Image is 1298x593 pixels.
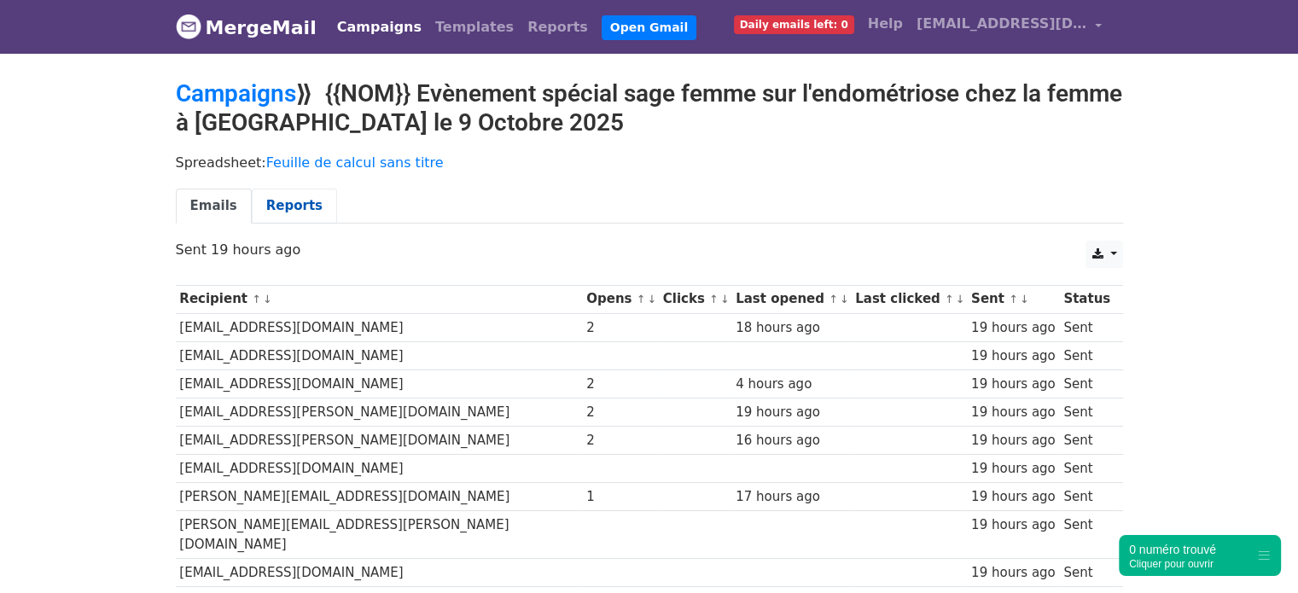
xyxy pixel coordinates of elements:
td: Sent [1059,313,1114,341]
a: [EMAIL_ADDRESS][DOMAIN_NAME] [910,7,1109,47]
div: 16 hours ago [736,431,847,451]
a: Emails [176,189,252,224]
p: Spreadsheet: [176,154,1123,172]
div: 17 hours ago [736,487,847,507]
th: Opens [582,285,659,313]
div: 19 hours ago [971,375,1056,394]
span: Daily emails left: 0 [734,15,854,34]
td: [PERSON_NAME][EMAIL_ADDRESS][PERSON_NAME][DOMAIN_NAME] [176,511,583,559]
td: Sent [1059,511,1114,559]
a: ↑ [945,293,954,305]
a: Help [861,7,910,41]
td: [EMAIL_ADDRESS][DOMAIN_NAME] [176,559,583,587]
a: ↓ [1020,293,1029,305]
td: Sent [1059,427,1114,455]
a: Campaigns [176,79,296,108]
span: [EMAIL_ADDRESS][DOMAIN_NAME] [917,14,1087,34]
a: ↓ [720,293,730,305]
div: 19 hours ago [971,403,1056,422]
a: ↓ [263,293,272,305]
a: ↑ [252,293,261,305]
p: Sent 19 hours ago [176,241,1123,259]
h2: ⟫ {{NOM}} Evènement spécial sage femme sur l'endométriose chez la femme à [GEOGRAPHIC_DATA] le 9 ... [176,79,1123,137]
a: ↑ [829,293,838,305]
td: Sent [1059,455,1114,483]
a: ↓ [840,293,849,305]
td: [PERSON_NAME][EMAIL_ADDRESS][DOMAIN_NAME] [176,483,583,511]
a: ↑ [709,293,719,305]
td: Sent [1059,398,1114,427]
a: ↑ [1009,293,1018,305]
a: Daily emails left: 0 [727,7,861,41]
td: Sent [1059,559,1114,587]
a: ↓ [647,293,656,305]
td: [EMAIL_ADDRESS][PERSON_NAME][DOMAIN_NAME] [176,427,583,455]
iframe: Chat Widget [1213,511,1298,593]
td: [EMAIL_ADDRESS][PERSON_NAME][DOMAIN_NAME] [176,398,583,427]
td: [EMAIL_ADDRESS][DOMAIN_NAME] [176,313,583,341]
th: Recipient [176,285,583,313]
a: Feuille de calcul sans titre [266,154,444,171]
div: 2 [586,318,655,338]
div: 19 hours ago [971,346,1056,366]
a: Campaigns [330,10,428,44]
td: Sent [1059,369,1114,398]
div: 19 hours ago [971,459,1056,479]
div: 19 hours ago [971,487,1056,507]
a: Reports [521,10,595,44]
div: 2 [586,403,655,422]
div: 2 [586,431,655,451]
div: 4 hours ago [736,375,847,394]
th: Last clicked [851,285,967,313]
td: [EMAIL_ADDRESS][DOMAIN_NAME] [176,455,583,483]
div: Widget de chat [1213,511,1298,593]
a: MergeMail [176,9,317,45]
td: [EMAIL_ADDRESS][DOMAIN_NAME] [176,369,583,398]
div: 1 [586,487,655,507]
div: 19 hours ago [971,318,1056,338]
th: Last opened [731,285,851,313]
th: Clicks [659,285,731,313]
td: Sent [1059,483,1114,511]
a: ↑ [637,293,646,305]
td: [EMAIL_ADDRESS][DOMAIN_NAME] [176,341,583,369]
div: 19 hours ago [971,563,1056,583]
a: Reports [252,189,337,224]
div: 19 hours ago [971,431,1056,451]
div: 18 hours ago [736,318,847,338]
th: Sent [967,285,1059,313]
div: 19 hours ago [971,515,1056,535]
a: Open Gmail [602,15,696,40]
a: Templates [428,10,521,44]
a: ↓ [956,293,965,305]
td: Sent [1059,341,1114,369]
div: 19 hours ago [736,403,847,422]
th: Status [1059,285,1114,313]
div: 2 [586,375,655,394]
img: MergeMail logo [176,14,201,39]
